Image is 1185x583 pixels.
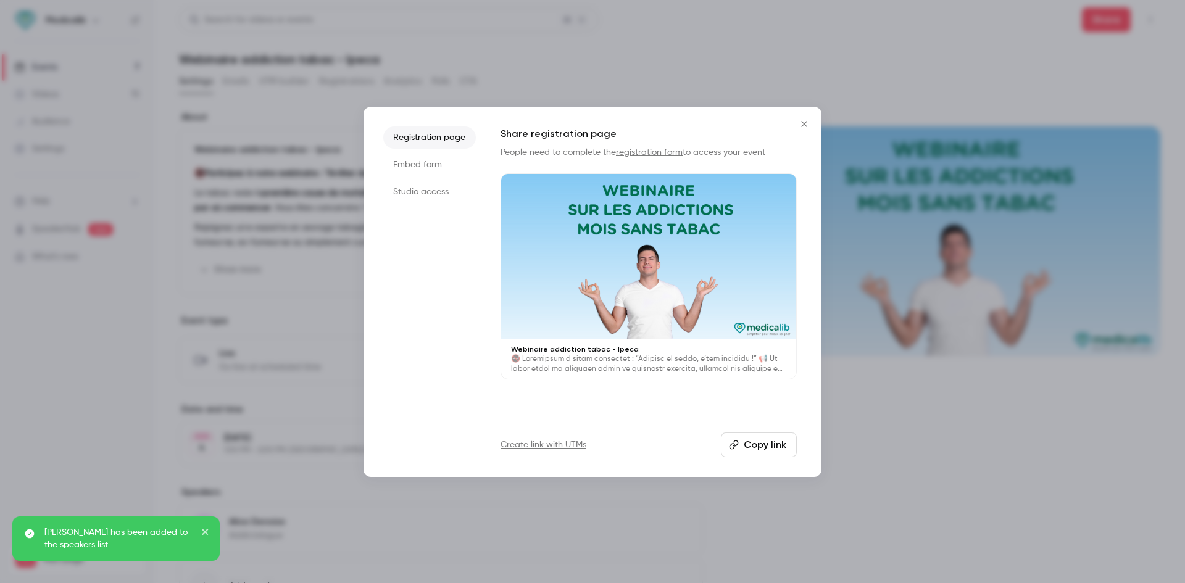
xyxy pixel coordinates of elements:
[501,146,797,159] p: People need to complete the to access your event
[501,439,586,451] a: Create link with UTMs
[383,126,476,149] li: Registration page
[383,154,476,176] li: Embed form
[511,344,786,354] p: Webinaire addiction tabac - Ipeca
[792,112,817,136] button: Close
[501,173,797,380] a: Webinaire addiction tabac - Ipeca🚭 Loremipsum d sitam consectet : “Adipisc el seddo, e’tem incidi...
[511,354,786,374] p: 🚭 Loremipsum d sitam consectet : “Adipisc el seddo, e’tem incididu !” 📢 Ut labor etdol ma aliquae...
[383,181,476,203] li: Studio access
[201,526,210,541] button: close
[501,126,797,141] h1: Share registration page
[616,148,683,157] a: registration form
[44,526,193,551] p: [PERSON_NAME] has been added to the speakers list
[721,432,797,457] button: Copy link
